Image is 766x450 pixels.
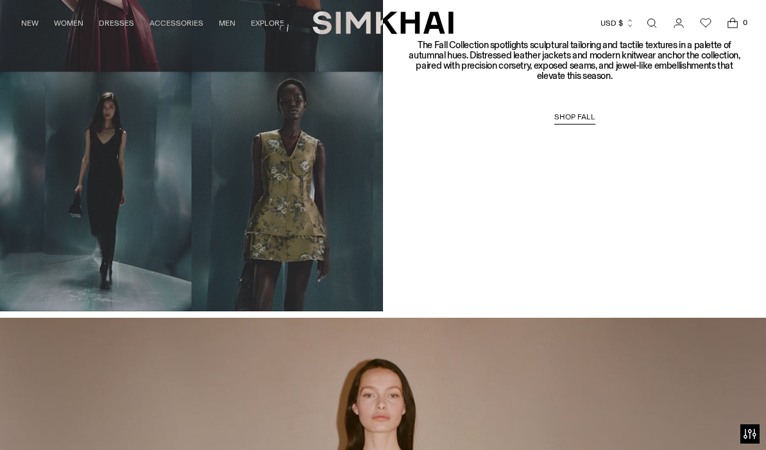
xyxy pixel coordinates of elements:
h3: The Fall Collection spotlights sculptural tailoring and tactile textures in a palette of autumnal... [408,40,740,82]
a: WOMEN [54,9,83,37]
a: Go to the account page [666,10,692,36]
a: Open cart modal [720,10,745,36]
a: Wishlist [693,10,719,36]
a: EXPLORE [251,9,284,37]
span: SHOP FALL [554,112,595,121]
a: ACCESSORIES [149,9,203,37]
a: Open search modal [639,10,665,36]
a: DRESSES [99,9,134,37]
span: 0 [739,17,751,28]
a: SHOP FALL [554,112,595,125]
a: SIMKHAI [312,10,454,35]
a: MEN [219,9,235,37]
button: USD $ [600,9,634,37]
a: NEW [21,9,38,37]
